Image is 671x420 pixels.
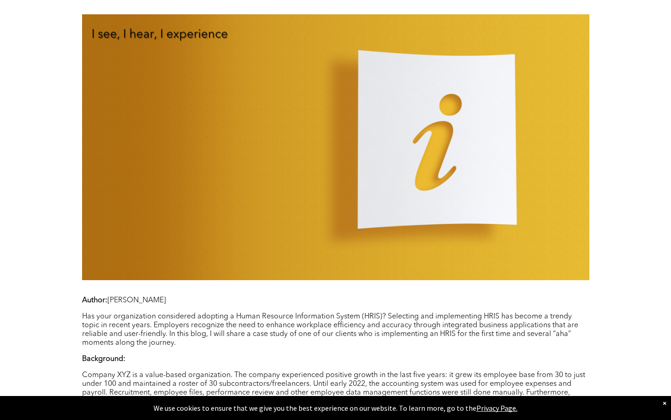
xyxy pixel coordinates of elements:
[82,355,125,363] b: Background:
[82,312,589,348] p: Has your organization considered adopting a Human Resource Information System (HRIS)? Selecting a...
[82,296,589,305] p: [PERSON_NAME]
[476,403,517,413] a: Privacy Page.
[663,398,666,408] div: Dismiss notification
[82,297,107,304] b: Author:
[82,14,589,280] img: A paper cut out of the letter i on a yellow background
[82,371,589,415] p: Company XYZ is a value-based organization. The company experienced positive growth in the last fi...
